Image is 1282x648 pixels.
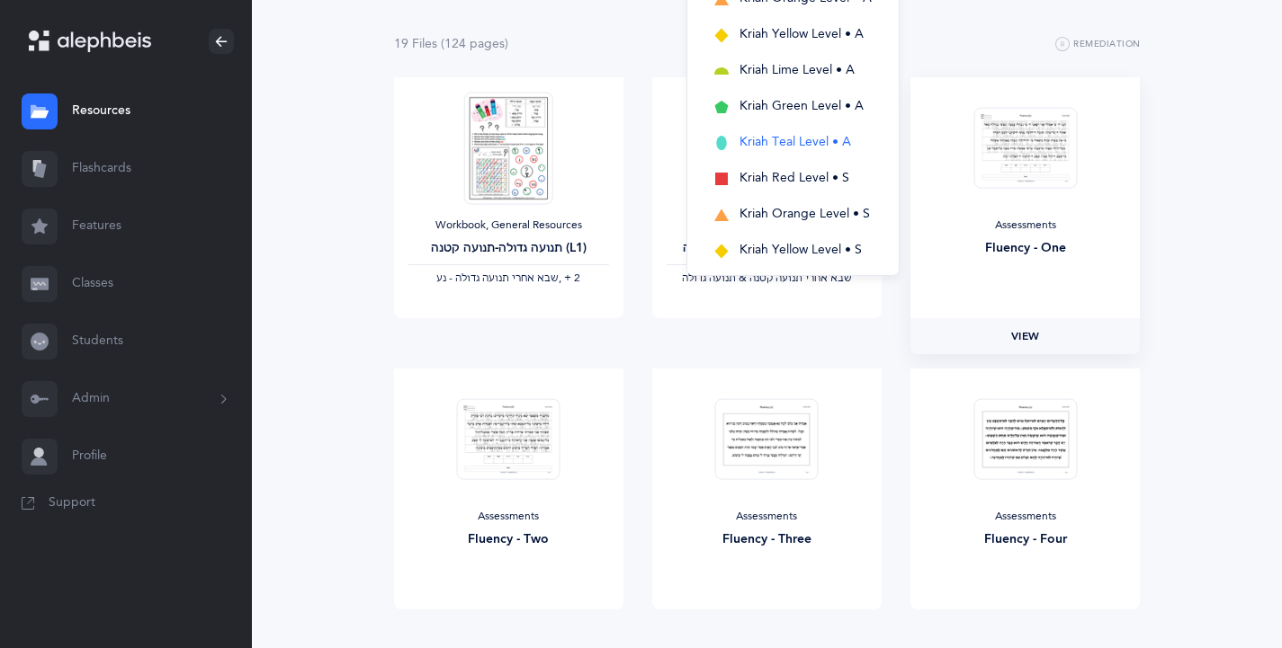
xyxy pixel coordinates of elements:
div: תנועה קטנה & תנועה גדולה (L2) [667,239,867,258]
div: Assessments [667,510,867,524]
button: Kriah Yellow Level • A [702,17,884,53]
a: View [910,318,1140,354]
div: Assessments [408,510,609,524]
span: View [1011,328,1040,344]
div: Fluency - Four [925,530,1125,549]
span: Kriah Yellow Level • S [740,243,862,257]
span: Kriah Green Level • A [740,99,864,113]
img: Fluency_2_thumbnail_1683460130.png [457,398,560,480]
span: Kriah Orange Level • S [740,207,870,221]
button: Kriah Yellow Level • S [702,233,884,269]
span: ‫שבא אחרי תנועה גדולה - נע‬ [436,271,559,284]
button: Kriah Orange Level • S [702,197,884,233]
button: Kriah Green Level • A [702,89,884,125]
span: Kriah Teal Level • A [740,135,851,149]
span: Kriah Red Level • S [740,171,849,185]
span: s [499,37,505,51]
div: Workbook, General Resources [408,218,609,233]
div: Fluency - One [925,239,1125,258]
button: Remediation [1055,34,1141,56]
span: 19 File [394,37,437,51]
img: Alephbeis__%D7%AA%D7%A0%D7%95%D7%A2%D7%94_%D7%92%D7%93%D7%95%D7%9C%D7%94-%D7%A7%D7%98%D7%A0%D7%94... [464,92,552,204]
span: Support [49,494,95,512]
button: Kriah Lime Level • S [702,269,884,305]
span: Kriah Yellow Level • A [740,27,864,41]
div: Fluency - Two [408,530,609,549]
img: Fluency_3_thumbnail_1683460130.png [715,398,819,480]
span: ‫שבא אחרי תנועה קטנה & תנועה גדולה‬ [682,271,852,284]
div: Assessments [925,510,1125,524]
div: ‪, + 2‬ [408,271,609,286]
div: Fluency - Three [667,530,867,549]
div: Assessments [925,218,1125,233]
span: s [432,37,437,51]
img: Fluency_4_thumbnail_1683460130.png [973,398,1077,480]
span: (124 page ) [441,37,508,51]
button: Kriah Red Level • S [702,161,884,197]
span: Kriah Lime Level • A [740,63,855,77]
button: Kriah Teal Level • A [702,125,884,161]
img: Fluency_1_thumbnail_1683460130.png [973,107,1077,189]
div: Workbook, General Resources [667,218,867,233]
button: Kriah Lime Level • A [702,53,884,89]
div: תנועה גדולה-תנועה קטנה (L1) [408,239,609,258]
